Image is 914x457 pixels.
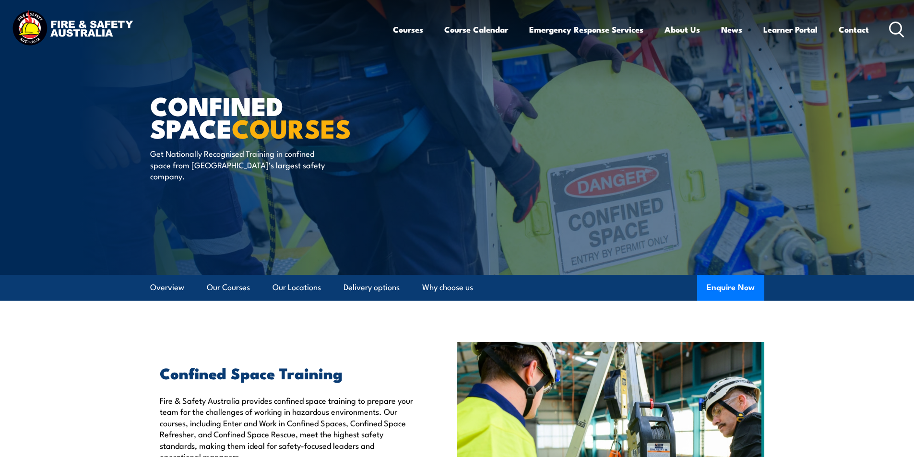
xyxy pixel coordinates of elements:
a: Our Locations [273,275,321,300]
a: Why choose us [422,275,473,300]
h1: Confined Space [150,94,387,139]
h2: Confined Space Training [160,366,413,379]
a: Delivery options [344,275,400,300]
a: News [721,17,742,42]
a: Emergency Response Services [529,17,643,42]
strong: COURSES [232,107,351,147]
a: About Us [665,17,700,42]
button: Enquire Now [697,275,764,301]
a: Course Calendar [444,17,508,42]
a: Courses [393,17,423,42]
a: Contact [839,17,869,42]
p: Get Nationally Recognised Training in confined space from [GEOGRAPHIC_DATA]’s largest safety comp... [150,148,325,181]
a: Our Courses [207,275,250,300]
a: Overview [150,275,184,300]
a: Learner Portal [763,17,818,42]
